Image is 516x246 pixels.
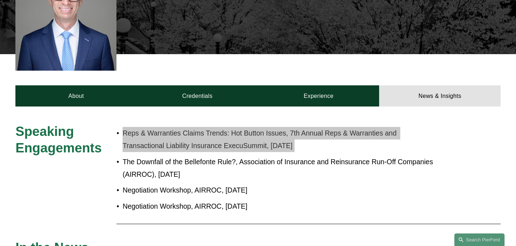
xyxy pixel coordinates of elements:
a: About [15,85,137,106]
a: Experience [258,85,379,106]
p: Reps & Warranties Claims Trends: Hot Button Issues, 7th Annual Reps & Warranties and Transactiona... [123,127,440,152]
span: Speaking Engagements [15,124,102,155]
a: Credentials [137,85,258,106]
p: Negotiation Workshop, AIRROC, [DATE] [123,184,440,197]
p: Negotiation Workshop, AIRROC, [DATE] [123,200,440,213]
a: Search this site [454,233,505,246]
p: The Downfall of the Bellefonte Rule?, Association of Insurance and Reinsurance Run-Off Companies ... [123,156,440,181]
a: News & Insights [379,85,500,106]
